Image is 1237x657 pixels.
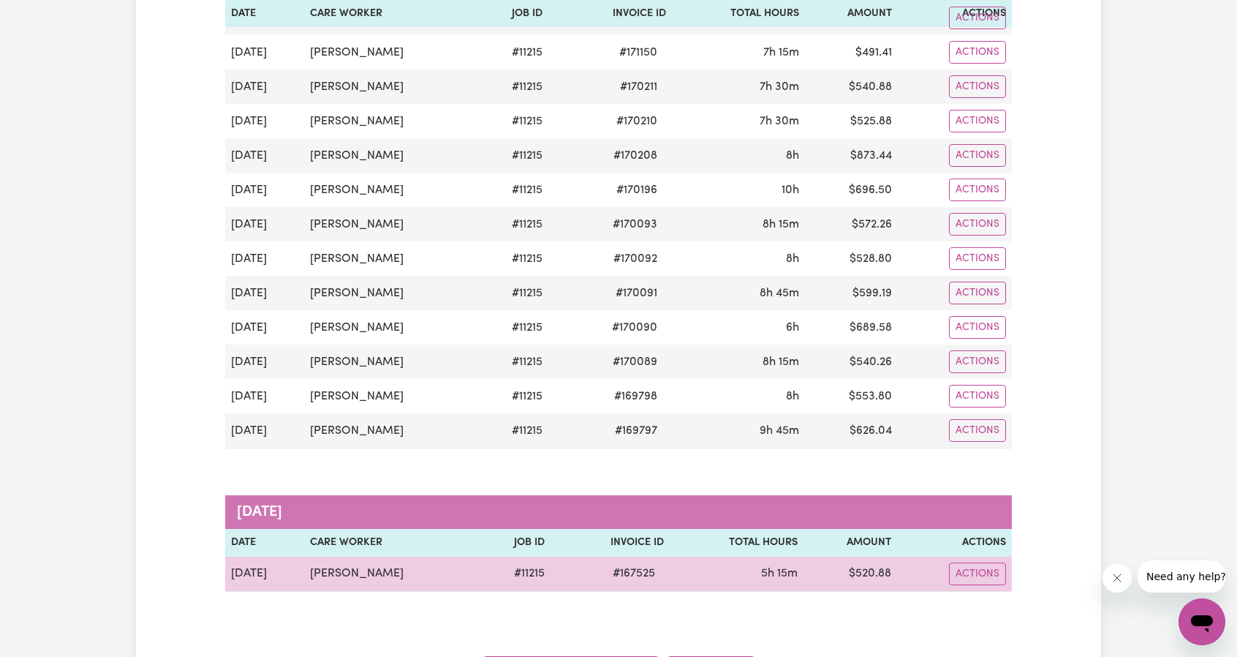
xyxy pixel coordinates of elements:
[478,310,548,345] td: # 11215
[478,207,548,241] td: # 11215
[304,241,478,276] td: [PERSON_NAME]
[478,241,548,276] td: # 11215
[604,216,666,233] span: # 170093
[608,181,666,199] span: # 170196
[225,35,304,70] td: [DATE]
[605,147,666,165] span: # 170208
[304,379,478,413] td: [PERSON_NAME]
[478,413,548,448] td: # 11215
[304,413,478,448] td: [PERSON_NAME]
[786,322,799,334] span: 6 hours
[949,385,1006,408] button: Actions
[786,391,799,402] span: 8 hours
[9,10,88,22] span: Need any help?
[805,379,898,413] td: $ 553.80
[949,350,1006,373] button: Actions
[478,173,548,207] td: # 11215
[225,310,304,345] td: [DATE]
[304,70,478,104] td: [PERSON_NAME]
[805,35,898,70] td: $ 491.41
[949,563,1006,585] button: Actions
[670,529,803,557] th: Total Hours
[803,557,897,592] td: $ 520.88
[225,413,304,448] td: [DATE]
[805,138,898,173] td: $ 873.44
[1179,598,1225,645] iframe: Button to launch messaging window
[480,529,551,557] th: Job ID
[225,529,304,557] th: Date
[225,138,304,173] td: [DATE]
[763,219,799,230] span: 8 hours 15 minutes
[225,173,304,207] td: [DATE]
[606,422,666,440] span: # 169797
[760,425,799,437] span: 9 hours 45 minutes
[478,379,548,413] td: # 11215
[225,557,304,592] td: [DATE]
[478,104,548,138] td: # 11215
[949,110,1006,132] button: Actions
[304,104,478,138] td: [PERSON_NAME]
[611,78,666,96] span: # 170211
[225,241,304,276] td: [DATE]
[478,345,548,379] td: # 11215
[805,207,898,241] td: $ 572.26
[949,247,1006,270] button: Actions
[225,276,304,310] td: [DATE]
[304,276,478,310] td: [PERSON_NAME]
[478,35,548,70] td: # 11215
[304,35,478,70] td: [PERSON_NAME]
[551,529,670,557] th: Invoice ID
[304,310,478,345] td: [PERSON_NAME]
[949,213,1006,236] button: Actions
[761,568,798,579] span: 5 hours 15 minutes
[805,345,898,379] td: $ 540.26
[805,276,898,310] td: $ 599.19
[786,150,799,162] span: 8 hours
[949,179,1006,201] button: Actions
[304,345,478,379] td: [PERSON_NAME]
[304,529,480,557] th: Care Worker
[304,173,478,207] td: [PERSON_NAME]
[805,104,898,138] td: $ 525.88
[949,75,1006,98] button: Actions
[605,388,666,405] span: # 169798
[604,565,664,582] span: # 167525
[304,207,478,241] td: [PERSON_NAME]
[603,319,666,337] span: # 170090
[949,316,1006,339] button: Actions
[949,41,1006,64] button: Actions
[304,557,480,592] td: [PERSON_NAME]
[760,288,799,299] span: 8 hours 45 minutes
[949,419,1006,442] button: Actions
[607,285,666,302] span: # 170091
[478,138,548,173] td: # 11215
[803,529,897,557] th: Amount
[225,207,304,241] td: [DATE]
[225,104,304,138] td: [DATE]
[805,70,898,104] td: $ 540.88
[760,81,799,93] span: 7 hours 30 minutes
[805,173,898,207] td: $ 696.50
[478,276,548,310] td: # 11215
[805,413,898,448] td: $ 626.04
[949,144,1006,167] button: Actions
[760,116,799,127] span: 7 hours 30 minutes
[608,113,666,130] span: # 170210
[604,353,666,371] span: # 170089
[610,44,666,61] span: # 171150
[763,356,799,368] span: 8 hours 15 minutes
[897,529,1012,557] th: Actions
[304,138,478,173] td: [PERSON_NAME]
[1138,560,1225,593] iframe: Message from company
[480,557,551,592] td: # 11215
[225,495,1012,529] caption: [DATE]
[225,379,304,413] td: [DATE]
[782,184,799,196] span: 10 hours
[225,345,304,379] td: [DATE]
[225,70,304,104] td: [DATE]
[605,250,666,268] span: # 170092
[763,47,799,59] span: 7 hours 15 minutes
[478,70,548,104] td: # 11215
[805,241,898,276] td: $ 528.80
[1102,563,1132,593] iframe: Close message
